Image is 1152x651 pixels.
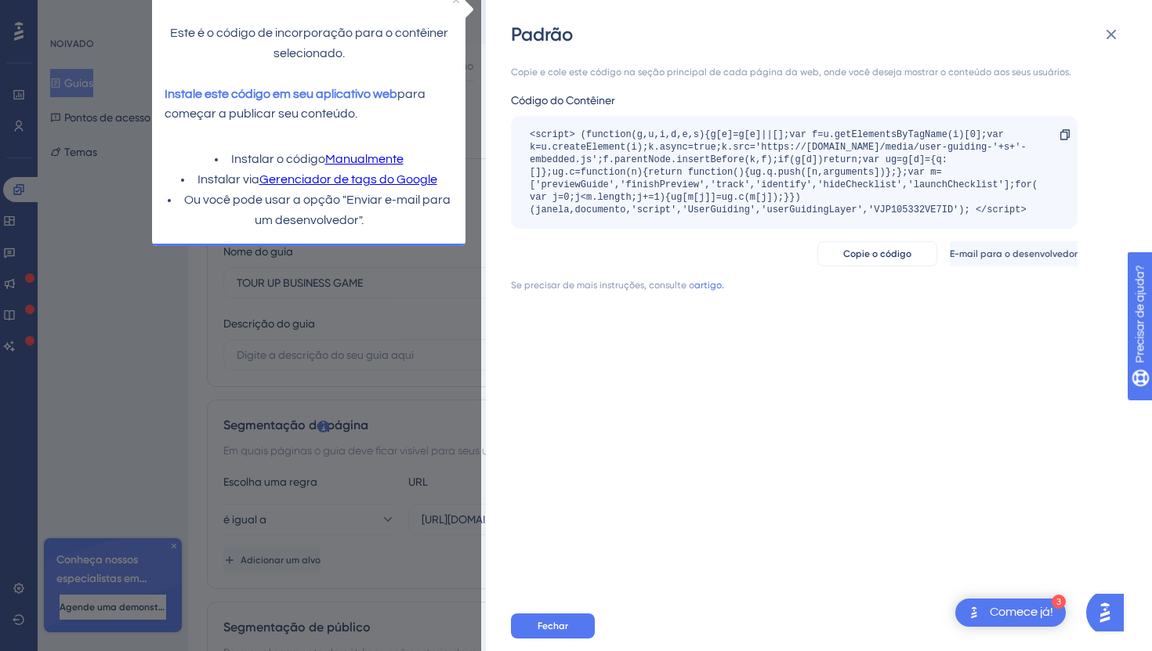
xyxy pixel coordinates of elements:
[95,178,189,190] font: Instalar o código
[511,67,1071,78] font: Copie e cole este código na seção principal de cada página da web, onde você deseja mostrar o con...
[843,248,911,259] font: Copie o código
[317,22,323,28] div: Fechar visualização
[511,613,595,638] button: Fechar
[48,219,317,251] font: Ou você pode usar a opção "Enviar e-mail para um desenvolvedor".
[28,113,261,125] font: Instale este código em seu aplicativo web
[694,279,724,291] a: artigo.
[950,241,1078,266] button: E-mail para o desenvolvedor
[1056,598,1061,606] font: 3
[189,175,267,195] a: Manualmente
[694,280,724,291] font: artigo.
[538,620,568,631] font: Fechar
[950,248,1078,259] font: E-mail para o desenvolvedor
[990,606,1053,618] font: Comece já!
[34,52,314,85] font: Este é o código de incorporação para o contêiner selecionado.
[61,198,123,211] font: Instalar via
[123,198,301,211] font: Gerenciador de tags do Google
[189,178,267,190] font: Manualmente
[511,94,615,107] font: Código do Contêiner
[817,241,937,266] button: Copie o código
[530,129,1038,215] font: <script> (function(g,u,i,d,e,s){g[e]=g[e]||[];var f=u.getElementsByTagName(i)[0];var k=u.createEl...
[511,23,573,45] font: Padrão
[123,195,301,215] a: Gerenciador de tags do Google
[1086,589,1133,636] iframe: Iniciador do Assistente de IA do UserGuiding
[955,599,1066,627] div: Abra a lista de verificação Comece!, módulos restantes: 3
[965,603,984,622] img: imagem-do-lançador-texto-alternativo
[37,7,135,19] font: Precisar de ajuda?
[511,280,694,291] font: Se precisar de mais instruções, consulte o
